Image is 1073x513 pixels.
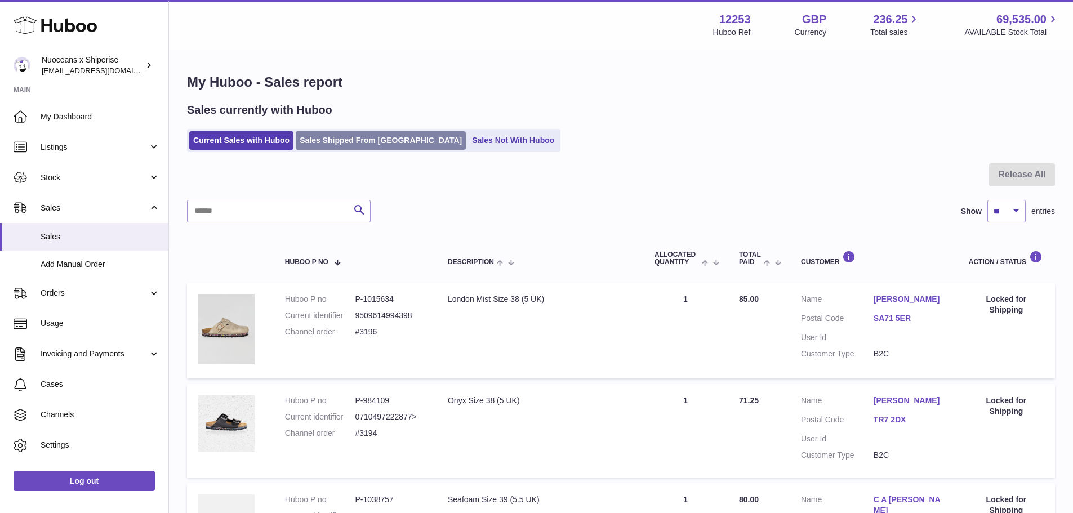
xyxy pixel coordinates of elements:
dt: Channel order [285,428,355,439]
td: 1 [643,384,728,478]
div: Locked for Shipping [969,294,1044,315]
span: Cases [41,379,160,390]
dt: Customer Type [801,349,874,359]
dt: Huboo P no [285,494,355,505]
span: Huboo P no [285,258,328,266]
dt: Name [801,395,874,409]
span: Listings [41,142,148,153]
span: entries [1031,206,1055,217]
a: 236.25 Total sales [870,12,920,38]
img: 122531729086489.png [198,395,255,452]
td: 1 [643,283,728,378]
dt: Name [801,294,874,307]
span: Orders [41,288,148,298]
span: AVAILABLE Stock Total [964,27,1059,38]
span: ALLOCATED Quantity [655,251,699,266]
span: 85.00 [739,295,759,304]
div: Huboo Ref [713,27,751,38]
h2: Sales currently with Huboo [187,102,332,118]
span: 69,535.00 [996,12,1047,27]
span: 236.25 [873,12,907,27]
dt: Channel order [285,327,355,337]
dd: B2C [874,450,946,461]
div: Seafoam Size 39 (5.5 UK) [448,494,632,505]
a: Sales Not With Huboo [468,131,558,150]
dd: B2C [874,349,946,359]
dd: #3196 [355,327,425,337]
dt: Customer Type [801,450,874,461]
h1: My Huboo - Sales report [187,73,1055,91]
dd: 0710497222877> [355,412,425,422]
span: 80.00 [739,495,759,504]
div: Customer [801,251,946,266]
a: TR7 2DX [874,414,946,425]
span: Total paid [739,251,761,266]
dd: P-984109 [355,395,425,406]
span: Usage [41,318,160,329]
span: My Dashboard [41,111,160,122]
strong: GBP [802,12,826,27]
a: [PERSON_NAME] [874,294,946,305]
a: Current Sales with Huboo [189,131,293,150]
a: Log out [14,471,155,491]
dd: 9509614994398 [355,310,425,321]
span: 71.25 [739,396,759,405]
div: Locked for Shipping [969,395,1044,417]
div: Action / Status [969,251,1044,266]
dt: Huboo P no [285,395,355,406]
label: Show [961,206,982,217]
span: Add Manual Order [41,259,160,270]
dt: Current identifier [285,310,355,321]
span: Sales [41,203,148,213]
dt: Current identifier [285,412,355,422]
a: SA71 5ER [874,313,946,324]
a: [PERSON_NAME] [874,395,946,406]
span: Total sales [870,27,920,38]
img: internalAdmin-12253@internal.huboo.com [14,57,30,74]
span: [EMAIL_ADDRESS][DOMAIN_NAME] [42,66,166,75]
dt: Huboo P no [285,294,355,305]
span: Settings [41,440,160,450]
img: 122531730822667.png [198,294,255,364]
dd: P-1015634 [355,294,425,305]
dd: #3194 [355,428,425,439]
span: Invoicing and Payments [41,349,148,359]
span: Description [448,258,494,266]
span: Sales [41,231,160,242]
strong: 12253 [719,12,751,27]
div: London Mist Size 38 (5 UK) [448,294,632,305]
dt: User Id [801,434,874,444]
dd: P-1038757 [355,494,425,505]
div: Onyx Size 38 (5 UK) [448,395,632,406]
dt: Postal Code [801,414,874,428]
dt: Postal Code [801,313,874,327]
span: Stock [41,172,148,183]
a: Sales Shipped From [GEOGRAPHIC_DATA] [296,131,466,150]
a: 69,535.00 AVAILABLE Stock Total [964,12,1059,38]
span: Channels [41,409,160,420]
div: Nuoceans x Shiperise [42,55,143,76]
div: Currency [795,27,827,38]
dt: User Id [801,332,874,343]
